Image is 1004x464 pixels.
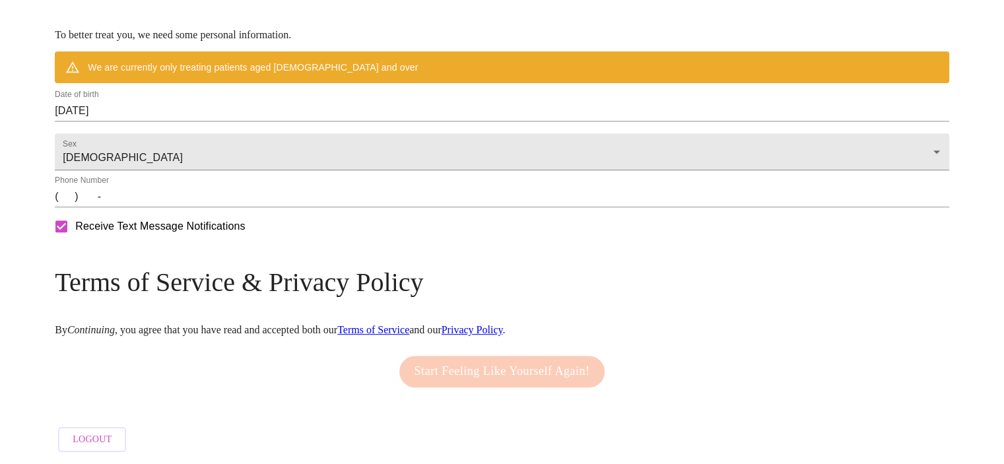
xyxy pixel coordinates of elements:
[58,427,126,453] button: Logout
[442,324,503,335] a: Privacy Policy
[55,91,99,99] label: Date of birth
[73,432,112,448] span: Logout
[337,324,409,335] a: Terms of Service
[55,177,109,185] label: Phone Number
[75,218,245,234] span: Receive Text Message Notifications
[55,29,949,41] p: To better treat you, we need some personal information.
[55,133,949,170] div: [DEMOGRAPHIC_DATA]
[55,324,949,336] p: By , you agree that you have read and accepted both our and our .
[88,55,418,79] div: We are currently only treating patients aged [DEMOGRAPHIC_DATA] and over
[55,267,949,298] h3: Terms of Service & Privacy Policy
[67,324,115,335] em: Continuing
